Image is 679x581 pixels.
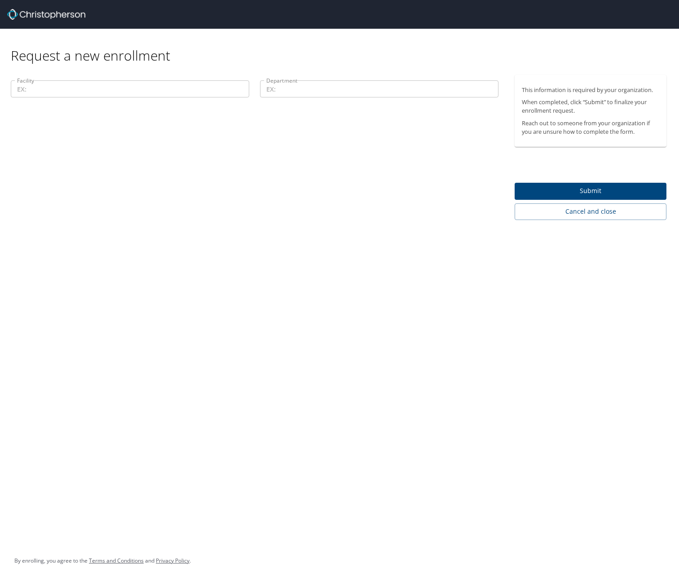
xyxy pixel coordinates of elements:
[14,550,191,572] div: By enrolling, you agree to the and .
[89,557,144,564] a: Terms and Conditions
[260,80,498,97] input: EX:
[522,185,659,197] span: Submit
[156,557,190,564] a: Privacy Policy
[515,203,666,220] button: Cancel and close
[11,80,249,97] input: EX:
[515,183,666,200] button: Submit
[522,86,659,94] p: This information is required by your organization.
[7,9,85,20] img: cbt logo
[522,206,659,217] span: Cancel and close
[522,119,659,136] p: Reach out to someone from your organization if you are unsure how to complete the form.
[11,29,674,64] div: Request a new enrollment
[522,98,659,115] p: When completed, click “Submit” to finalize your enrollment request.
